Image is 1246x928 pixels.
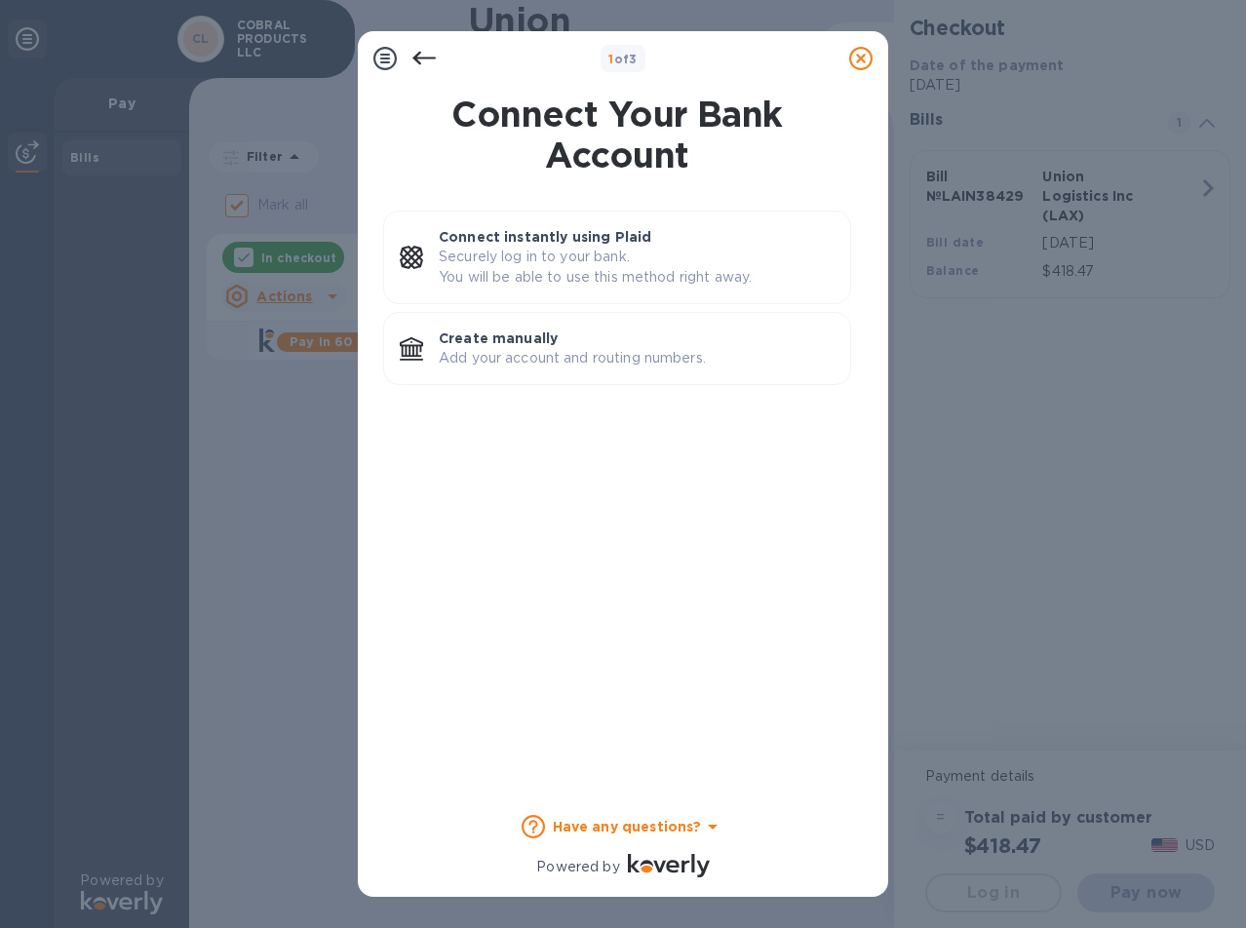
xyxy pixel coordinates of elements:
b: Have any questions? [553,819,702,834]
img: Logo [628,854,710,877]
b: of 3 [608,52,638,66]
p: Powered by [536,857,619,877]
p: Add your account and routing numbers. [439,348,835,368]
span: 1 [608,52,613,66]
p: Connect instantly using Plaid [439,227,835,247]
p: Securely log in to your bank. You will be able to use this method right away. [439,247,835,288]
p: Create manually [439,329,835,348]
h1: Connect Your Bank Account [375,94,859,175]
